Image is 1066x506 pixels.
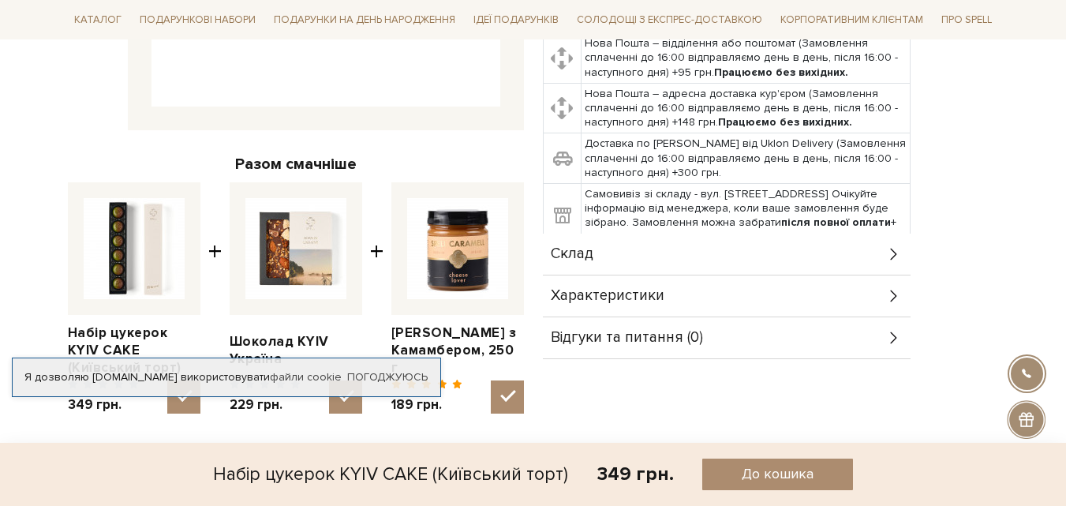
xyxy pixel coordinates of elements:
img: Карамель з Камамбером, 250 г [407,198,508,299]
a: Подарунки на День народження [267,8,462,32]
a: Солодощі з експрес-доставкою [570,6,769,33]
div: Разом смачніше [68,154,524,174]
span: До кошика [742,465,814,483]
span: Склад [551,247,593,261]
b: після повної оплати [781,216,891,229]
a: файли cookie [270,370,342,384]
a: Каталог [68,8,128,32]
a: Набір цукерок KYIV CAKE (Київський торт) [68,324,200,377]
div: 349 грн. [597,462,674,486]
a: Шоколад KYIV Україна [230,333,362,368]
a: [PERSON_NAME] з Камамбером, 250 г [391,324,524,377]
b: Працюємо без вихідних. [718,115,852,129]
span: 189 грн. [391,396,463,414]
a: Ідеї подарунків [467,8,565,32]
span: Відгуки та питання (0) [551,331,703,345]
span: + [370,182,383,414]
span: + [208,182,222,414]
img: Набір цукерок KYIV CAKE (Київський торт) [84,198,185,299]
a: Подарункові набори [133,8,262,32]
span: 229 грн. [230,396,301,414]
td: Доставка по [PERSON_NAME] від Uklon Delivery (Замовлення сплаченні до 16:00 відправляємо день в д... [581,133,910,184]
a: Корпоративним клієнтам [774,8,929,32]
a: Про Spell [935,8,998,32]
td: Нова Пошта – адресна доставка кур'єром (Замовлення сплаченні до 16:00 відправляємо день в день, п... [581,83,910,133]
a: Погоджуюсь [347,370,428,384]
span: 349 грн. [68,396,140,414]
img: Шоколад KYIV Україна [245,198,346,299]
button: До кошика [702,459,853,490]
div: Я дозволяю [DOMAIN_NAME] використовувати [13,370,440,384]
div: Набір цукерок KYIV CAKE (Київський торт) [213,459,568,490]
b: Працюємо без вихідних. [714,66,848,79]
span: Характеристики [551,289,664,303]
td: Нова Пошта – відділення або поштомат (Замовлення сплаченні до 16:00 відправляємо день в день, піс... [581,33,910,84]
td: Самовивіз зі складу - вул. [STREET_ADDRESS] Очікуйте інформацію від менеджера, коли ваше замовлен... [581,184,910,249]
